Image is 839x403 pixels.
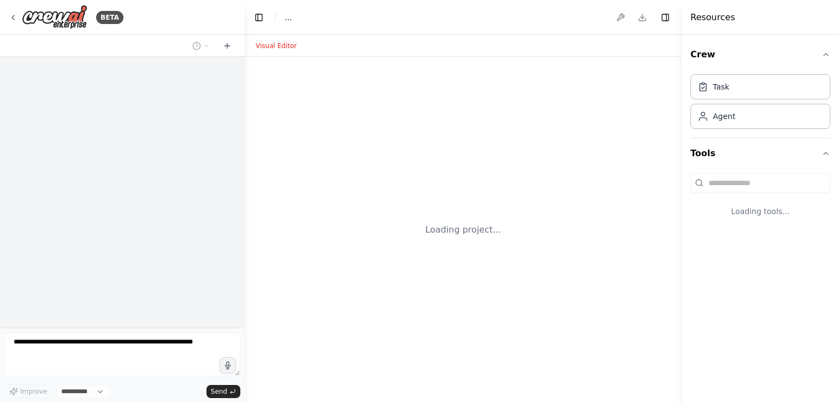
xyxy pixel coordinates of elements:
[96,11,123,24] div: BETA
[20,387,47,396] span: Improve
[188,39,214,52] button: Switch to previous chat
[220,357,236,374] button: Click to speak your automation idea
[658,10,673,25] button: Hide right sidebar
[690,70,830,138] div: Crew
[690,197,830,226] div: Loading tools...
[426,223,501,236] div: Loading project...
[211,387,227,396] span: Send
[690,39,830,70] button: Crew
[251,10,267,25] button: Hide left sidebar
[4,384,52,399] button: Improve
[690,138,830,169] button: Tools
[713,81,729,92] div: Task
[249,39,303,52] button: Visual Editor
[206,385,240,398] button: Send
[690,11,735,24] h4: Resources
[285,12,292,23] nav: breadcrumb
[690,169,830,234] div: Tools
[713,111,735,122] div: Agent
[22,5,87,29] img: Logo
[285,12,292,23] span: ...
[218,39,236,52] button: Start a new chat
